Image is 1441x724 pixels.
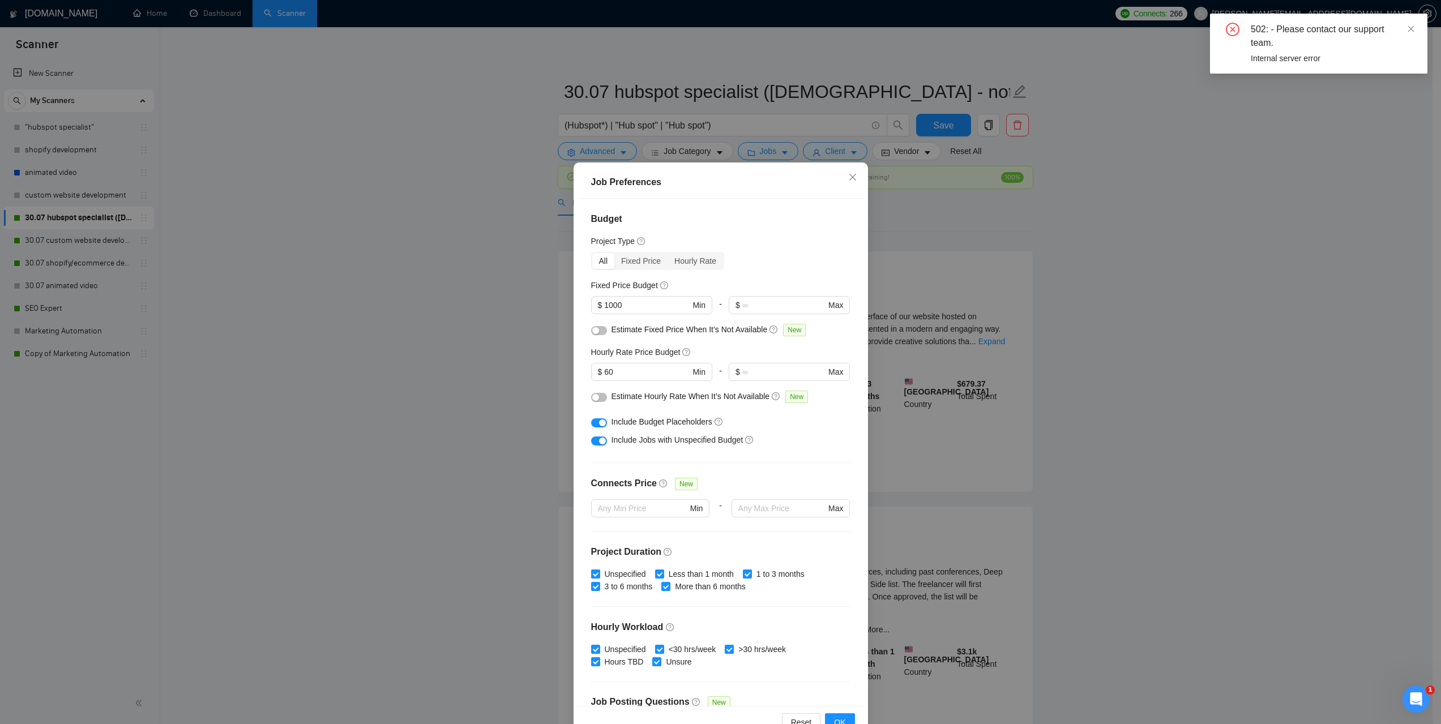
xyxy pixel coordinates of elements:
span: >30 hrs/week [734,643,790,656]
h4: Project Duration [591,545,850,559]
span: Max [828,366,843,378]
input: Any Max Price [738,502,826,515]
div: All [592,253,615,269]
div: Internal server error [1251,52,1414,65]
span: Max [828,502,843,515]
div: Job Preferences [591,175,850,189]
div: Hourly Rate [668,253,723,269]
h4: Hourly Workload [591,620,850,634]
input: ∞ [742,366,826,378]
span: 3 to 6 months [600,580,657,593]
span: Less than 1 month [664,568,738,580]
span: Unspecified [600,643,651,656]
span: More than 6 months [670,580,750,593]
span: New [708,696,730,709]
span: question-circle [660,281,669,290]
span: Min [690,502,703,515]
div: - [712,363,729,390]
span: question-circle [637,237,646,246]
span: Unspecified [600,568,651,580]
span: $ [598,366,602,378]
span: Min [692,366,705,378]
span: close [1407,25,1415,33]
span: Estimate Hourly Rate When It’s Not Available [612,392,770,401]
input: 0 [604,299,690,311]
h4: Connects Price [591,477,657,490]
div: - [712,296,729,323]
h5: Hourly Rate Price Budget [591,346,681,358]
button: Close [837,162,868,193]
h5: Project Type [591,235,635,247]
div: Fixed Price [614,253,668,269]
span: question-circle [745,435,754,444]
span: question-circle [682,348,691,357]
div: 502: - Please contact our support team. [1251,23,1414,50]
span: question-circle [664,547,673,556]
span: Estimate Fixed Price When It’s Not Available [612,325,768,334]
h4: Budget [591,212,850,226]
span: Hours TBD [600,656,648,668]
span: 1 [1426,686,1435,695]
span: Include Jobs with Unspecified Budget [612,435,743,444]
span: question-circle [692,697,701,706]
span: Max [828,299,843,311]
h5: Fixed Price Budget [591,279,658,292]
input: Any Min Price [598,502,688,515]
span: New [783,324,806,336]
span: New [785,391,808,403]
iframe: Intercom live chat [1402,686,1430,713]
span: question-circle [769,325,779,334]
span: Min [692,299,705,311]
input: 0 [604,366,690,378]
h4: Job Posting Questions [591,695,690,709]
span: question-circle [715,417,724,426]
div: - [709,499,731,531]
span: question-circle [772,392,781,401]
input: ∞ [742,299,826,311]
span: Include Budget Placeholders [612,417,712,426]
span: $ [736,366,740,378]
span: $ [598,299,602,311]
span: <30 hrs/week [664,643,721,656]
span: New [675,478,698,490]
span: question-circle [659,479,668,488]
span: Unsure [661,656,696,668]
span: $ [736,299,740,311]
span: question-circle [666,623,675,632]
span: close [848,173,857,182]
span: close-circle [1226,23,1239,36]
span: 1 to 3 months [752,568,809,580]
